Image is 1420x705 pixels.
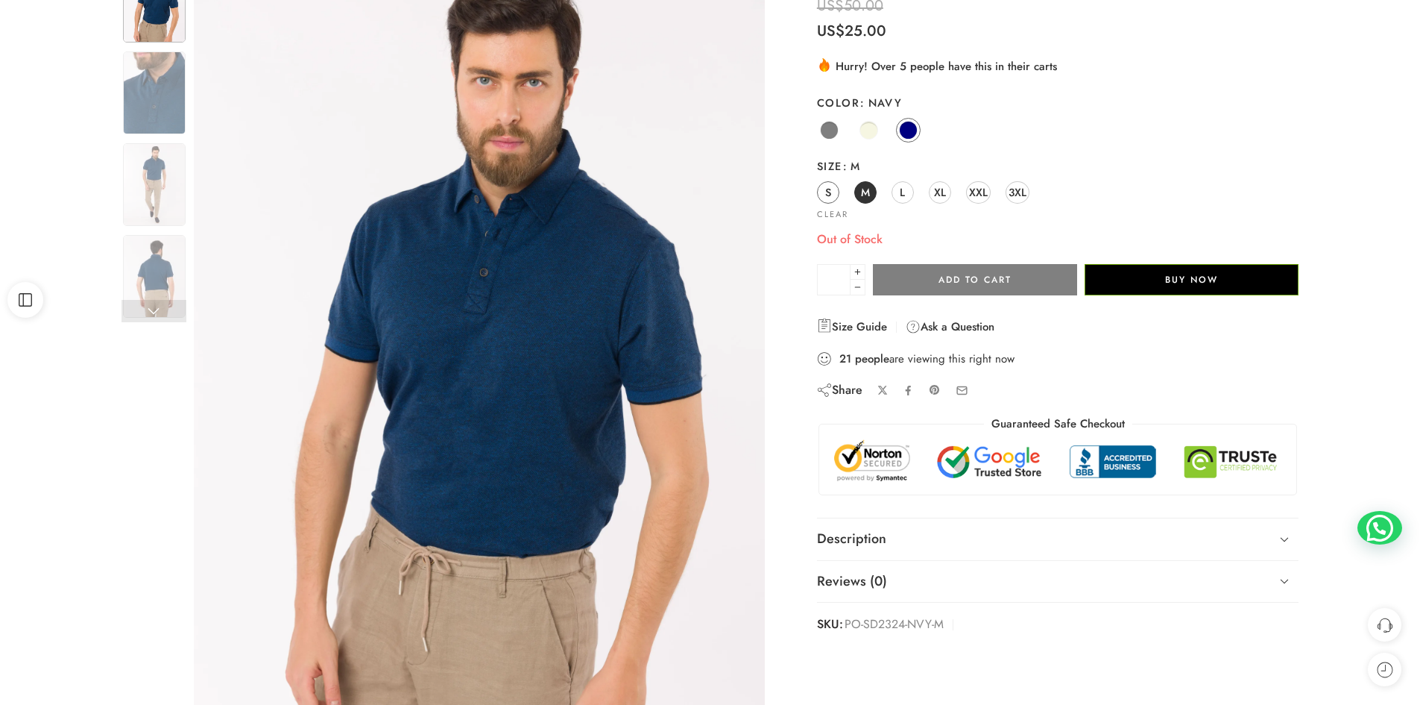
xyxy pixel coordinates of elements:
img: DSC_4996_Set_013-600×800-1-1-jpg-1.webp [123,235,186,318]
button: Add to cart [873,264,1077,295]
div: Share [817,382,862,398]
span: XL [934,182,946,202]
img: Trust [830,439,1286,483]
label: Color [817,95,1299,110]
input: Product quantity [817,264,851,295]
span: US$ [817,20,845,42]
a: XL [929,181,951,204]
div: Hurry! Over 5 people have this in their carts [817,57,1299,75]
a: Reviews (0) [817,561,1299,603]
span: XXL [969,182,988,202]
strong: SKU: [817,614,843,636]
legend: Guaranteed Safe Checkout [984,416,1132,432]
a: S [817,181,839,204]
a: Clear options [817,210,848,219]
span: Navy [859,95,902,110]
a: Email to your friends [956,384,968,397]
a: Size Guide [817,318,887,336]
div: are viewing this right now [817,351,1299,367]
a: Share on X [877,385,889,396]
bdi: 25.00 [817,20,886,42]
span: L [900,182,905,202]
img: DSC_4996_Set_013-600×800-1-1-jpg-1.webp [123,51,186,134]
img: DSC_4996_Set_013-600×800-1-1-jpg-1.webp [123,143,186,226]
a: M [854,181,877,204]
span: PO-SD2324-NVY-M [845,614,944,636]
strong: 21 [839,351,851,366]
a: Description [817,518,1299,560]
a: XXL [966,181,991,204]
p: Out of Stock [817,230,1299,249]
span: M [861,182,870,202]
span: 3XL [1009,182,1026,202]
a: L [892,181,914,204]
strong: people [855,351,889,366]
a: Ask a Question [906,318,994,336]
span: M [842,158,861,174]
a: Pin on Pinterest [929,384,941,396]
a: 3XL [1006,181,1029,204]
span: S [825,182,831,202]
button: Buy Now [1085,264,1298,295]
a: Share on Facebook [903,385,914,396]
label: Size [817,159,1299,174]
